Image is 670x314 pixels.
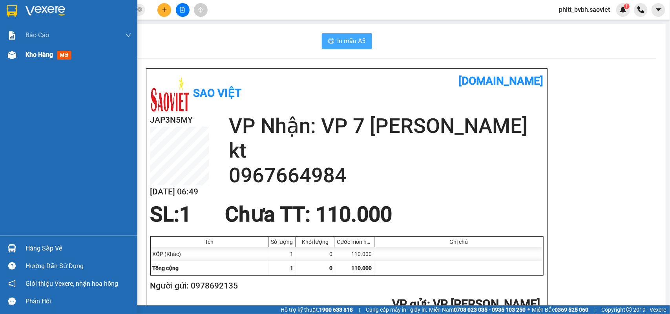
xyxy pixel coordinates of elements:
[229,163,544,188] h2: 0967664984
[26,296,131,307] div: Phản hồi
[4,45,63,58] h2: JAP3N5MY
[26,279,118,289] span: Giới thiệu Vexere, nhận hoa hồng
[322,33,372,49] button: printerIn mẫu A5
[194,87,242,100] b: Sao Việt
[26,243,131,254] div: Hàng sắp về
[198,7,203,13] span: aim
[637,6,644,13] img: phone-icon
[620,6,627,13] img: icon-new-feature
[26,51,53,58] span: Kho hàng
[7,5,17,17] img: logo-vxr
[8,31,16,40] img: solution-icon
[105,6,190,19] b: [DOMAIN_NAME]
[180,7,185,13] span: file-add
[290,265,294,271] span: 1
[57,51,71,60] span: mới
[319,307,353,313] strong: 1900 633 818
[281,305,353,314] span: Hỗ trợ kỹ thuật:
[8,244,16,252] img: warehouse-icon
[328,38,334,45] span: printer
[229,138,544,163] h2: kt
[153,265,179,271] span: Tổng cộng
[8,262,16,270] span: question-circle
[652,3,665,17] button: caret-down
[337,239,372,245] div: Cước món hàng
[352,265,372,271] span: 110.000
[330,265,333,271] span: 0
[553,5,616,15] span: phitt_bvbh.saoviet
[220,203,397,226] div: Chưa TT : 110.000
[268,247,296,261] div: 1
[180,202,192,227] span: 1
[47,18,96,31] b: Sao Việt
[153,239,266,245] div: Tên
[194,3,208,17] button: aim
[532,305,588,314] span: Miền Bắc
[8,298,16,305] span: message
[137,7,142,12] span: close-circle
[626,307,632,312] span: copyright
[150,280,540,292] h2: Người gửi: 0978692135
[459,74,544,87] b: [DOMAIN_NAME]
[335,247,374,261] div: 110.000
[298,239,333,245] div: Khối lượng
[8,280,16,287] span: notification
[429,305,526,314] span: Miền Nam
[393,297,427,311] span: VP gửi
[454,307,526,313] strong: 0708 023 035 - 0935 103 250
[359,305,360,314] span: |
[150,202,180,227] span: SL:
[26,30,49,40] span: Báo cáo
[338,36,366,46] span: In mẫu A5
[150,185,209,198] h2: [DATE] 06:49
[366,305,427,314] span: Cung cấp máy in - giấy in:
[624,4,630,9] sup: 1
[137,6,142,14] span: close-circle
[125,32,131,38] span: down
[150,296,540,312] h2: : VP [PERSON_NAME]
[4,6,44,45] img: logo.jpg
[41,45,190,95] h2: VP Nhận: VP 7 [PERSON_NAME]
[528,308,530,311] span: ⚪️
[151,247,268,261] div: XỐP (Khác)
[176,3,190,17] button: file-add
[150,114,209,127] h2: JAP3N5MY
[26,260,131,272] div: Hướng dẫn sử dụng
[376,239,541,245] div: Ghi chú
[150,74,190,114] img: logo.jpg
[229,114,544,138] h2: VP Nhận: VP 7 [PERSON_NAME]
[157,3,171,17] button: plus
[625,4,628,9] span: 1
[270,239,294,245] div: Số lượng
[8,51,16,59] img: warehouse-icon
[655,6,662,13] span: caret-down
[594,305,595,314] span: |
[162,7,167,13] span: plus
[296,247,335,261] div: 0
[555,307,588,313] strong: 0369 525 060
